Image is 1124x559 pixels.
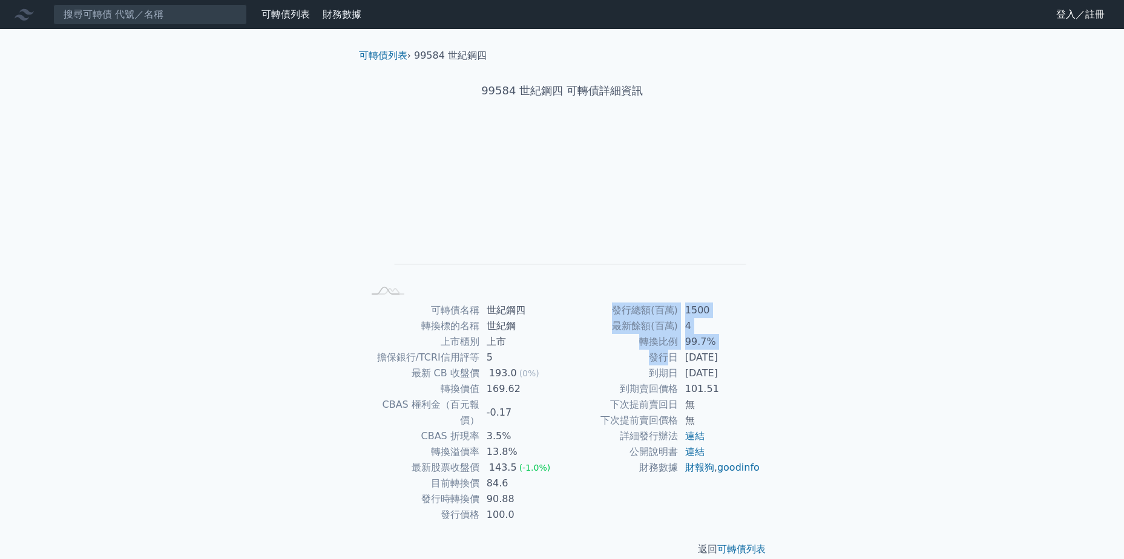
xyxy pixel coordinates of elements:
g: Chart [383,137,746,282]
a: goodinfo [717,462,760,473]
td: 詳細發行辦法 [562,428,678,444]
td: [DATE] [678,350,761,365]
div: 143.5 [487,460,519,476]
td: 無 [678,413,761,428]
td: 99.7% [678,334,761,350]
td: 最新 CB 收盤價 [364,365,479,381]
td: 84.6 [479,476,562,491]
td: 90.88 [479,491,562,507]
td: 上市 [479,334,562,350]
td: 1500 [678,302,761,318]
div: 聊天小工具 [1063,501,1124,559]
td: 轉換價值 [364,381,479,397]
td: 目前轉換價 [364,476,479,491]
td: CBAS 折現率 [364,428,479,444]
td: 世紀鋼四 [479,302,562,318]
span: (0%) [519,368,539,378]
li: 99584 世紀鋼四 [414,48,487,63]
td: 上市櫃別 [364,334,479,350]
td: 101.51 [678,381,761,397]
td: 可轉債名稱 [364,302,479,318]
td: CBAS 權利金（百元報價） [364,397,479,428]
a: 財務數據 [323,8,361,20]
h1: 99584 世紀鋼四 可轉債詳細資訊 [349,82,775,99]
td: [DATE] [678,365,761,381]
td: 發行價格 [364,507,479,523]
a: 財報狗 [685,462,714,473]
iframe: Chat Widget [1063,501,1124,559]
td: 世紀鋼 [479,318,562,334]
li: › [359,48,411,63]
td: 發行總額(百萬) [562,302,678,318]
td: 13.8% [479,444,562,460]
td: 發行日 [562,350,678,365]
input: 搜尋可轉債 代號／名稱 [53,4,247,25]
a: 連結 [685,430,705,442]
td: 無 [678,397,761,413]
td: 100.0 [479,507,562,523]
td: 財務數據 [562,460,678,476]
td: 轉換比例 [562,334,678,350]
td: 到期賣回價格 [562,381,678,397]
td: 最新股票收盤價 [364,460,479,476]
a: 可轉債列表 [359,50,407,61]
td: 發行時轉換價 [364,491,479,507]
p: 返回 [349,542,775,557]
td: 5 [479,350,562,365]
span: (-1.0%) [519,463,551,472]
div: 193.0 [487,365,519,381]
td: 3.5% [479,428,562,444]
td: 擔保銀行/TCRI信用評等 [364,350,479,365]
td: 轉換溢價率 [364,444,479,460]
a: 可轉債列表 [261,8,310,20]
a: 連結 [685,446,705,457]
td: 下次提前賣回價格 [562,413,678,428]
td: , [678,460,761,476]
td: 下次提前賣回日 [562,397,678,413]
td: 到期日 [562,365,678,381]
td: 轉換標的名稱 [364,318,479,334]
a: 登入／註冊 [1047,5,1114,24]
td: 公開說明書 [562,444,678,460]
a: 可轉債列表 [717,543,766,555]
td: 169.62 [479,381,562,397]
td: -0.17 [479,397,562,428]
td: 4 [678,318,761,334]
td: 最新餘額(百萬) [562,318,678,334]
